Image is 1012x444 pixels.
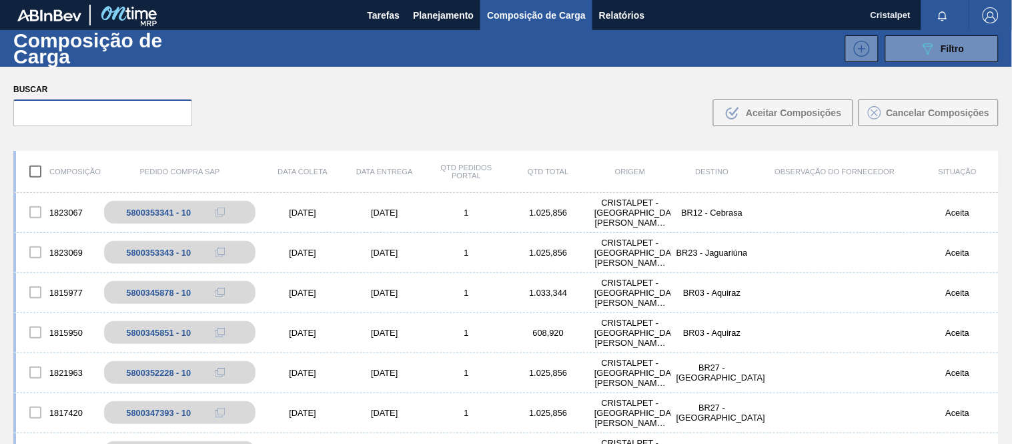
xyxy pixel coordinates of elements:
[589,398,671,428] div: CRISTALPET - CABO DE SANTO AGOSTINHO (PE)
[344,368,426,378] div: [DATE]
[487,7,586,23] span: Composição de Carga
[983,7,999,23] img: Logout
[344,248,426,258] div: [DATE]
[98,168,262,176] div: Pedido Compra SAP
[126,328,191,338] div: 5800345851 - 10
[508,208,590,218] div: 1.025,856
[262,368,344,378] div: [DATE]
[262,328,344,338] div: [DATE]
[917,208,999,218] div: Aceita
[508,168,590,176] div: Qtd Total
[917,288,999,298] div: Aceita
[508,248,590,258] div: 1.025,856
[671,208,753,218] div: BR12 - Cebrasa
[426,248,508,258] div: 1
[344,288,426,298] div: [DATE]
[426,368,508,378] div: 1
[589,168,671,176] div: Origem
[839,35,879,62] div: Nova Composição
[207,365,233,381] div: Copiar
[917,168,999,176] div: Situação
[671,403,753,423] div: BR27 - Nova Minas
[917,328,999,338] div: Aceita
[126,208,191,218] div: 5800353341 - 10
[367,7,400,23] span: Tarefas
[921,6,964,25] button: Notificações
[746,107,841,118] span: Aceitar Composições
[917,368,999,378] div: Aceita
[16,198,98,226] div: 1823067
[508,408,590,418] div: 1.025,856
[413,7,474,23] span: Planejamento
[16,399,98,427] div: 1817420
[508,368,590,378] div: 1.025,856
[426,208,508,218] div: 1
[426,164,508,180] div: Qtd Pedidos Portal
[262,248,344,258] div: [DATE]
[917,408,999,418] div: Aceita
[13,33,223,63] h1: Composição de Carga
[508,328,590,338] div: 608,920
[671,363,753,383] div: BR27 - Nova Minas
[207,405,233,421] div: Copiar
[887,107,990,118] span: Cancelar Composições
[16,238,98,266] div: 1823069
[16,278,98,306] div: 1815977
[671,328,753,338] div: BR03 - Aquiraz
[671,168,753,176] div: Destino
[859,99,999,126] button: Cancelar Composições
[589,358,671,388] div: CRISTALPET - CABO DE SANTO AGOSTINHO (PE)
[126,408,191,418] div: 5800347393 - 10
[589,278,671,308] div: CRISTALPET - CABO DE SANTO AGOSTINHO (PE)
[16,359,98,387] div: 1821963
[207,204,233,220] div: Copiar
[599,7,644,23] span: Relatórios
[508,288,590,298] div: 1.033,344
[753,168,917,176] div: Observação do Fornecedor
[589,318,671,348] div: CRISTALPET - CABO DE SANTO AGOSTINHO (PE)
[16,158,98,186] div: Composição
[589,238,671,268] div: CRISTALPET - CABO DE SANTO AGOSTINHO (PE)
[16,318,98,347] div: 1815950
[426,408,508,418] div: 1
[262,208,344,218] div: [DATE]
[207,324,233,341] div: Copiar
[262,288,344,298] div: [DATE]
[207,284,233,300] div: Copiar
[262,408,344,418] div: [DATE]
[426,288,508,298] div: 1
[671,288,753,298] div: BR03 - Aquiraz
[426,328,508,338] div: 1
[713,99,853,126] button: Aceitar Composições
[344,408,426,418] div: [DATE]
[344,168,426,176] div: Data entrega
[671,248,753,258] div: BR23 - Jaguariúna
[589,198,671,228] div: CRISTALPET - CABO DE SANTO AGOSTINHO (PE)
[17,9,81,21] img: TNhmsLtSVTkK8tSr43FrP2fwEKptu5GPRR3wAAAABJRU5ErkJggg==
[13,80,192,99] label: Buscar
[917,248,999,258] div: Aceita
[885,35,999,62] button: Filtro
[207,244,233,260] div: Copiar
[126,248,191,258] div: 5800353343 - 10
[126,288,191,298] div: 5800345878 - 10
[344,208,426,218] div: [DATE]
[262,168,344,176] div: Data coleta
[344,328,426,338] div: [DATE]
[126,368,191,378] div: 5800352228 - 10
[941,43,965,54] span: Filtro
